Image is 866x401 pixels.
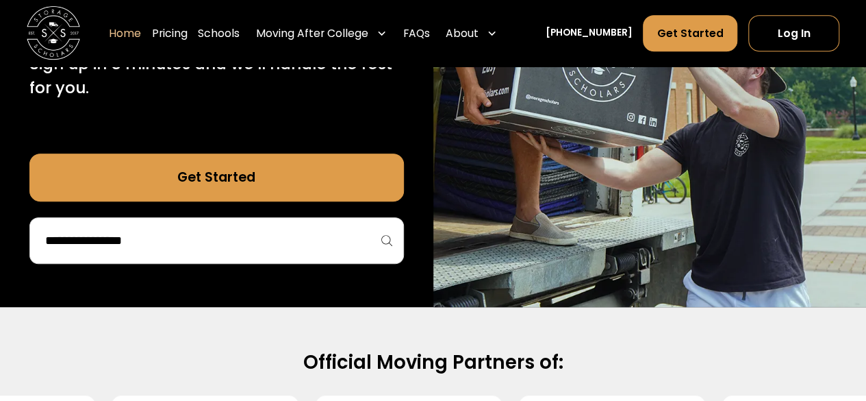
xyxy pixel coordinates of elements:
[27,7,80,60] img: Storage Scholars main logo
[43,350,823,375] h2: Official Moving Partners of:
[446,25,479,41] div: About
[29,51,404,99] p: Sign up in 5 minutes and we'll handle the rest for you.
[546,27,633,41] a: [PHONE_NUMBER]
[152,15,188,53] a: Pricing
[198,15,240,53] a: Schools
[440,15,502,53] div: About
[643,15,737,51] a: Get Started
[403,15,430,53] a: FAQs
[251,15,392,53] div: Moving After College
[256,25,368,41] div: Moving After College
[29,154,404,202] a: Get Started
[109,15,141,53] a: Home
[748,15,839,51] a: Log In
